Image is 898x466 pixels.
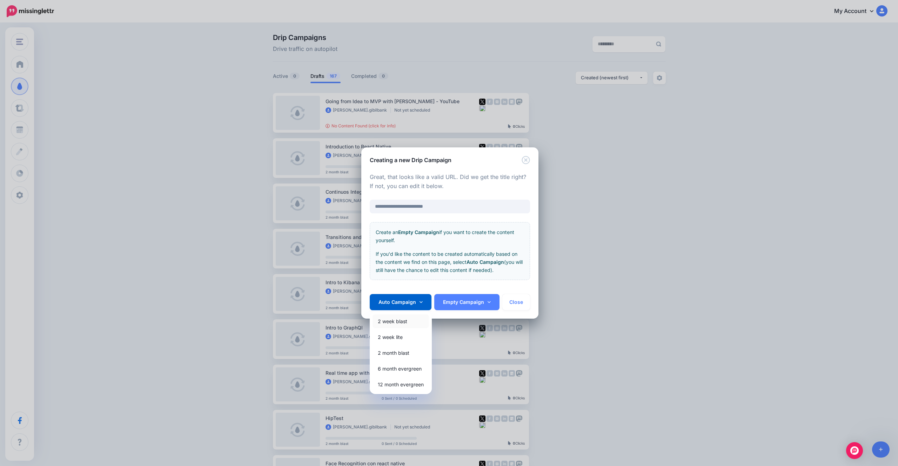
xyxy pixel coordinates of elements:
a: 12 month evergreen [373,378,429,391]
a: 6 month evergreen [373,362,429,375]
a: 2 week lite [373,330,429,344]
button: Close [522,156,530,165]
p: If you'd like the content to be created automatically based on the content we find on this page, ... [376,250,524,274]
p: Great, that looks like a valid URL. Did we get the title right? If not, you can edit it below. [370,173,530,191]
a: 2 month blast [373,346,429,360]
button: Close [502,294,530,310]
p: Create an if you want to create the content yourself. [376,228,524,244]
a: Empty Campaign [434,294,500,310]
b: Auto Campaign [467,259,504,265]
h5: Creating a new Drip Campaign [370,156,451,164]
b: Empty Campaign [398,229,439,235]
a: 2 week blast [373,314,429,328]
div: Open Intercom Messenger [846,442,863,459]
a: Auto Campaign [370,294,431,310]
